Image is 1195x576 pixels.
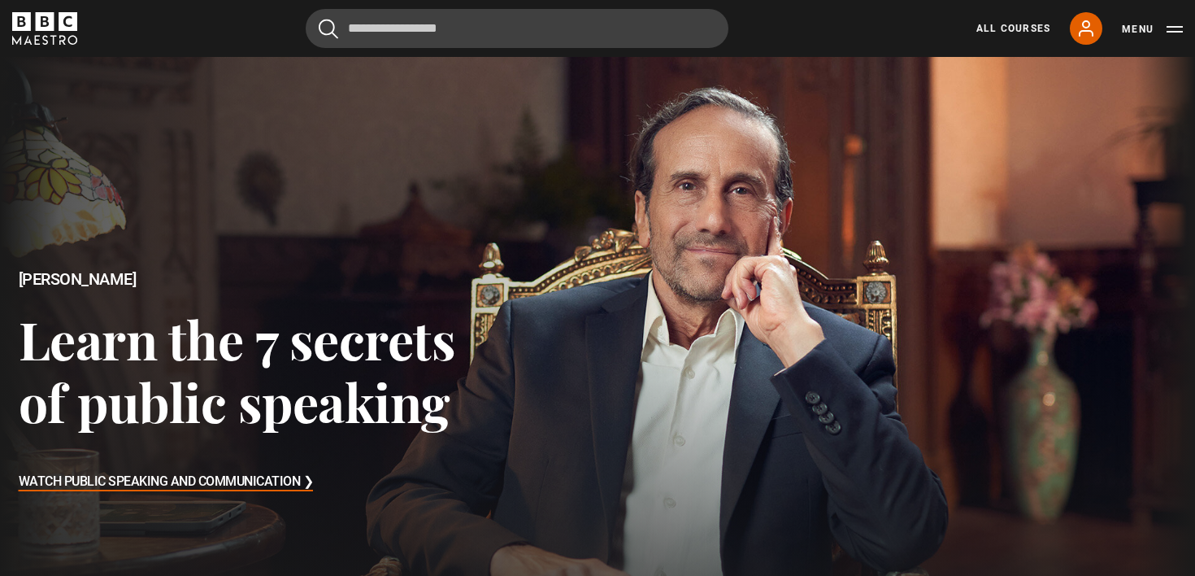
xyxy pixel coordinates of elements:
[1122,21,1183,37] button: Toggle navigation
[19,270,479,289] h2: [PERSON_NAME]
[976,21,1050,36] a: All Courses
[19,308,479,434] h3: Learn the 7 secrets of public speaking
[19,470,314,495] h3: Watch Public Speaking and Communication ❯
[12,12,77,45] svg: BBC Maestro
[306,9,728,48] input: Search
[319,19,338,39] button: Submit the search query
